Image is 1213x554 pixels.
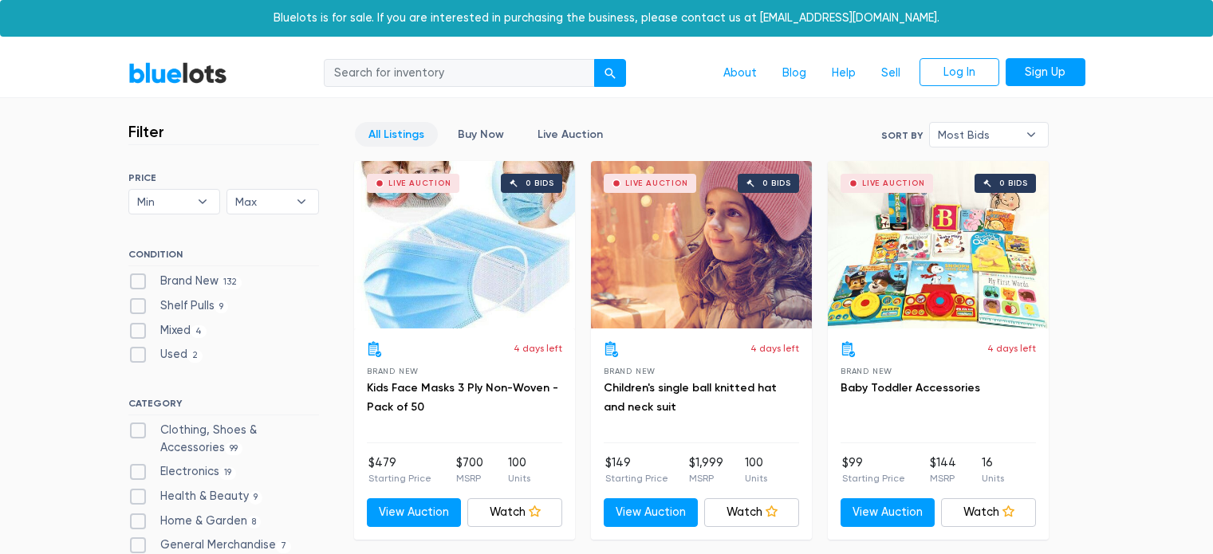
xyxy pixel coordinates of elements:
[938,123,1018,147] span: Most Bids
[941,498,1036,527] a: Watch
[444,122,518,147] a: Buy Now
[128,249,319,266] h6: CONDITION
[368,454,431,486] li: $479
[514,341,562,356] p: 4 days left
[128,172,319,183] h6: PRICE
[1006,58,1085,87] a: Sign Up
[745,454,767,486] li: 100
[604,367,656,375] span: Brand New
[920,58,999,87] a: Log In
[186,190,219,214] b: ▾
[745,471,767,485] p: Units
[324,59,595,88] input: Search for inventory
[355,122,438,147] a: All Listings
[128,346,203,363] label: Used
[704,498,799,527] a: Watch
[128,488,263,505] label: Health & Beauty
[508,454,530,486] li: 100
[467,498,562,527] a: Watch
[750,341,799,356] p: 4 days left
[524,122,616,147] a: Live Auction
[762,179,791,187] div: 0 bids
[285,190,318,214] b: ▾
[367,498,462,527] a: View Auction
[819,58,868,88] a: Help
[276,540,292,553] span: 7
[770,58,819,88] a: Blog
[354,161,575,328] a: Live Auction 0 bids
[247,516,262,528] span: 8
[128,513,262,530] label: Home & Garden
[219,467,237,480] span: 19
[930,454,956,486] li: $144
[605,454,668,486] li: $149
[841,498,935,527] a: View Auction
[999,179,1028,187] div: 0 bids
[128,398,319,415] h6: CATEGORY
[235,190,288,214] span: Max
[128,536,292,554] label: General Merchandise
[249,491,263,504] span: 9
[591,161,812,328] a: Live Auction 0 bids
[604,498,699,527] a: View Auction
[191,325,207,338] span: 4
[1014,123,1048,147] b: ▾
[219,277,242,289] span: 132
[367,367,419,375] span: Brand New
[842,471,905,485] p: Starting Price
[605,471,668,485] p: Starting Price
[881,128,923,143] label: Sort By
[137,190,190,214] span: Min
[128,273,242,290] label: Brand New
[689,471,723,485] p: MSRP
[128,122,164,141] h3: Filter
[711,58,770,88] a: About
[215,301,229,313] span: 9
[982,454,1004,486] li: 16
[128,463,237,481] label: Electronics
[828,161,1049,328] a: Live Auction 0 bids
[128,422,319,456] label: Clothing, Shoes & Accessories
[982,471,1004,485] p: Units
[841,381,980,395] a: Baby Toddler Accessories
[128,322,207,340] label: Mixed
[187,350,203,363] span: 2
[526,179,554,187] div: 0 bids
[128,297,229,315] label: Shelf Pulls
[604,381,777,414] a: Children's single ball knitted hat and neck suit
[508,471,530,485] p: Units
[368,471,431,485] p: Starting Price
[625,179,688,187] div: Live Auction
[930,471,956,485] p: MSRP
[128,61,227,84] a: BlueLots
[862,179,925,187] div: Live Auction
[987,341,1036,356] p: 4 days left
[388,179,451,187] div: Live Auction
[225,442,243,455] span: 99
[456,454,483,486] li: $700
[868,58,913,88] a: Sell
[842,454,905,486] li: $99
[456,471,483,485] p: MSRP
[689,454,723,486] li: $1,999
[841,367,892,375] span: Brand New
[367,381,558,414] a: Kids Face Masks 3 Ply Non-Woven - Pack of 50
